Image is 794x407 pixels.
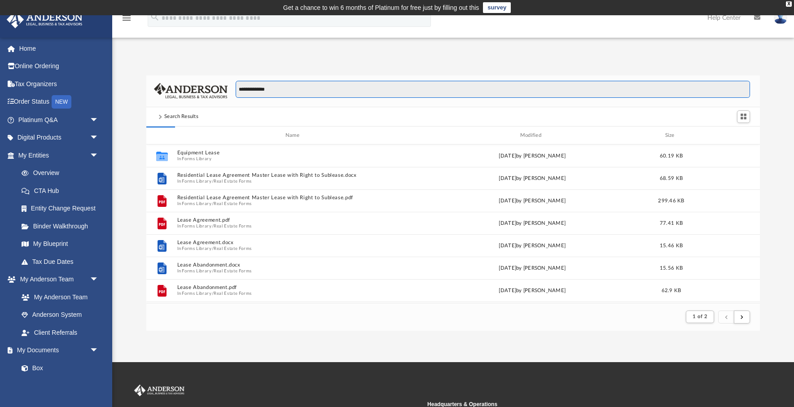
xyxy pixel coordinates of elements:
div: [DATE] by [PERSON_NAME] [415,175,649,183]
span: In [177,246,411,252]
button: 1 of 2 [686,311,714,323]
a: Order StatusNEW [6,93,112,111]
input: Search files and folders [236,81,750,98]
div: Size [653,131,689,140]
span: 1 of 2 [693,314,707,319]
span: / [212,179,214,184]
a: survey [483,2,511,13]
a: Digital Productsarrow_drop_down [6,129,112,147]
img: User Pic [774,11,787,24]
span: In [177,201,411,207]
a: Entity Change Request [13,200,112,218]
span: In [177,291,411,297]
a: Tax Due Dates [13,253,112,271]
span: 77.41 KB [660,221,683,226]
span: 15.46 KB [660,243,683,248]
span: 60.19 KB [660,153,683,158]
div: Search Results [164,113,198,121]
a: Meeting Minutes [13,377,108,395]
button: Real Estate Forms [214,179,252,184]
button: Lease Agreement.pdf [177,218,411,223]
a: Home [6,39,112,57]
span: 299.46 KB [658,198,684,203]
div: [DATE] by [PERSON_NAME] [415,264,649,272]
a: Anderson System [13,306,108,324]
div: Name [176,131,411,140]
button: Forms Library [182,201,211,207]
img: Anderson Advisors Platinum Portal [4,11,85,28]
a: Client Referrals [13,324,108,341]
a: My Anderson Team [13,288,103,306]
i: search [150,12,160,22]
button: Forms Library [182,268,211,274]
a: CTA Hub [13,182,112,200]
div: [DATE] by [PERSON_NAME] [415,242,649,250]
div: [DATE] by [PERSON_NAME] [415,197,649,205]
button: Real Estate Forms [214,201,252,207]
div: [DATE] by [PERSON_NAME] [415,219,649,228]
span: In [177,156,411,162]
a: My Documentsarrow_drop_down [6,341,108,359]
a: Platinum Q&Aarrow_drop_down [6,111,112,129]
button: Real Estate Forms [214,223,252,229]
span: 15.56 KB [660,266,683,271]
button: Lease Agreement.docx [177,240,411,246]
button: Lease Abandonment.docx [177,263,411,268]
a: Tax Organizers [6,75,112,93]
span: / [212,201,214,207]
button: Forms Library [182,156,211,162]
button: Forms Library [182,179,211,184]
span: / [212,268,214,274]
button: Real Estate Forms [214,246,252,252]
div: Modified [415,131,649,140]
div: [DATE] by [PERSON_NAME] [415,152,649,160]
button: Equipment Lease [177,150,411,156]
span: arrow_drop_down [90,271,108,289]
span: 62.9 KB [662,288,681,293]
button: Switch to Grid View [737,110,750,123]
button: Forms Library [182,246,211,252]
a: Online Ordering [6,57,112,75]
a: My Blueprint [13,235,108,253]
button: Residential Lease Agreement Master Lease with Right to Sublease.pdf [177,195,411,201]
span: In [177,223,411,229]
a: My Anderson Teamarrow_drop_down [6,271,108,289]
a: Box [13,359,103,377]
button: Forms Library [182,291,211,297]
button: Real Estate Forms [214,268,252,274]
span: / [212,291,214,297]
a: menu [121,17,132,23]
img: Anderson Advisors Platinum Portal [132,385,186,396]
div: id [693,131,756,140]
button: Forms Library [182,223,211,229]
button: Real Estate Forms [214,291,252,297]
span: In [177,268,411,274]
button: Residential Lease Agreement Master Lease with Right to Sublease.docx [177,173,411,179]
div: close [786,1,792,7]
span: 68.59 KB [660,176,683,181]
div: Get a chance to win 6 months of Platinum for free just by filling out this [283,2,479,13]
span: arrow_drop_down [90,111,108,129]
span: arrow_drop_down [90,146,108,165]
a: My Entitiesarrow_drop_down [6,146,112,164]
div: [DATE] by [PERSON_NAME] [415,287,649,295]
div: NEW [52,95,71,109]
a: Binder Walkthrough [13,217,112,235]
span: In [177,179,411,184]
i: menu [121,13,132,23]
span: / [212,223,214,229]
div: id [150,131,173,140]
span: arrow_drop_down [90,341,108,360]
span: / [212,246,214,252]
span: arrow_drop_down [90,129,108,147]
div: grid [146,144,760,303]
a: Overview [13,164,112,182]
button: Lease Abandonment.pdf [177,285,411,291]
